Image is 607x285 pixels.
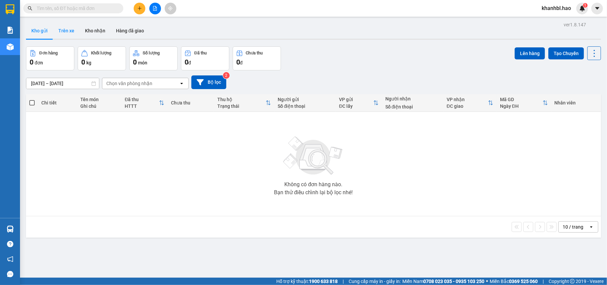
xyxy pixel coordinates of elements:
[509,279,538,284] strong: 0369 525 060
[497,94,551,112] th: Toggle SortBy
[278,97,332,102] div: Người gửi
[28,6,32,11] span: search
[276,278,338,285] span: Hỗ trợ kỹ thuật:
[111,23,149,39] button: Hàng đã giao
[385,96,440,101] div: Người nhận
[7,226,14,233] img: warehouse-icon
[181,46,229,70] button: Đã thu0đ
[41,100,74,105] div: Chi tiết
[579,5,585,11] img: icon-new-feature
[37,5,115,12] input: Tìm tên, số ĐT hoặc mã đơn
[171,100,211,105] div: Chưa thu
[168,6,173,11] span: aim
[447,103,488,109] div: ĐC giao
[214,94,274,112] th: Toggle SortBy
[336,94,382,112] th: Toggle SortBy
[7,271,13,277] span: message
[490,278,538,285] span: Miền Bắc
[185,58,188,66] span: 0
[165,3,176,14] button: aim
[121,94,168,112] th: Toggle SortBy
[233,46,281,70] button: Chưa thu0đ
[447,97,488,102] div: VP nhận
[589,224,594,230] svg: open
[80,97,118,102] div: Tên món
[223,72,230,79] sup: 2
[80,23,111,39] button: Kho nhận
[91,51,111,55] div: Khối lượng
[563,224,583,230] div: 10 / trang
[570,279,575,284] span: copyright
[339,97,373,102] div: VP gửi
[423,279,484,284] strong: 0708 023 035 - 0935 103 250
[278,103,332,109] div: Số điện thoại
[548,47,584,59] button: Tạo Chuyến
[402,278,484,285] span: Miền Nam
[133,58,137,66] span: 0
[7,43,14,50] img: warehouse-icon
[106,80,152,87] div: Chọn văn phòng nhận
[280,132,347,179] img: svg+xml;base64,PHN2ZyBjbGFzcz0ibGlzdC1wbHVnX19zdmciIHhtbG5zPSJodHRwOi8vd3d3LnczLm9yZy8yMDAwL3N2Zy...
[30,58,33,66] span: 0
[125,97,159,102] div: Đã thu
[236,58,240,66] span: 0
[191,75,226,89] button: Bộ lọc
[543,278,544,285] span: |
[500,97,543,102] div: Mã GD
[153,6,157,11] span: file-add
[594,5,600,11] span: caret-down
[26,23,53,39] button: Kho gửi
[35,60,43,65] span: đơn
[536,4,576,12] span: khanhbl.hao
[284,182,342,187] div: Không có đơn hàng nào.
[339,103,373,109] div: ĐC lấy
[78,46,126,70] button: Khối lượng0kg
[149,3,161,14] button: file-add
[584,3,586,8] span: 1
[143,51,160,55] div: Số lượng
[137,6,142,11] span: plus
[515,47,545,59] button: Lên hàng
[194,51,207,55] div: Đã thu
[555,100,598,105] div: Nhân viên
[217,103,266,109] div: Trạng thái
[86,60,91,65] span: kg
[385,104,440,109] div: Số điện thoại
[7,241,13,247] span: question-circle
[26,46,74,70] button: Đơn hàng0đơn
[6,4,14,14] img: logo-vxr
[246,51,263,55] div: Chưa thu
[7,256,13,262] span: notification
[564,21,586,28] div: ver 1.8.147
[217,97,266,102] div: Thu hộ
[138,60,147,65] span: món
[125,103,159,109] div: HTTT
[591,3,603,14] button: caret-down
[53,23,80,39] button: Trên xe
[134,3,145,14] button: plus
[343,278,344,285] span: |
[583,3,588,8] sup: 1
[486,280,488,283] span: ⚪️
[81,58,85,66] span: 0
[129,46,178,70] button: Số lượng0món
[188,60,191,65] span: đ
[309,279,338,284] strong: 1900 633 818
[26,78,99,89] input: Select a date range.
[80,103,118,109] div: Ghi chú
[39,51,58,55] div: Đơn hàng
[443,94,497,112] th: Toggle SortBy
[274,190,353,195] div: Bạn thử điều chỉnh lại bộ lọc nhé!
[500,103,543,109] div: Ngày ĐH
[7,27,14,34] img: solution-icon
[179,81,184,86] svg: open
[349,278,401,285] span: Cung cấp máy in - giấy in:
[240,60,243,65] span: đ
